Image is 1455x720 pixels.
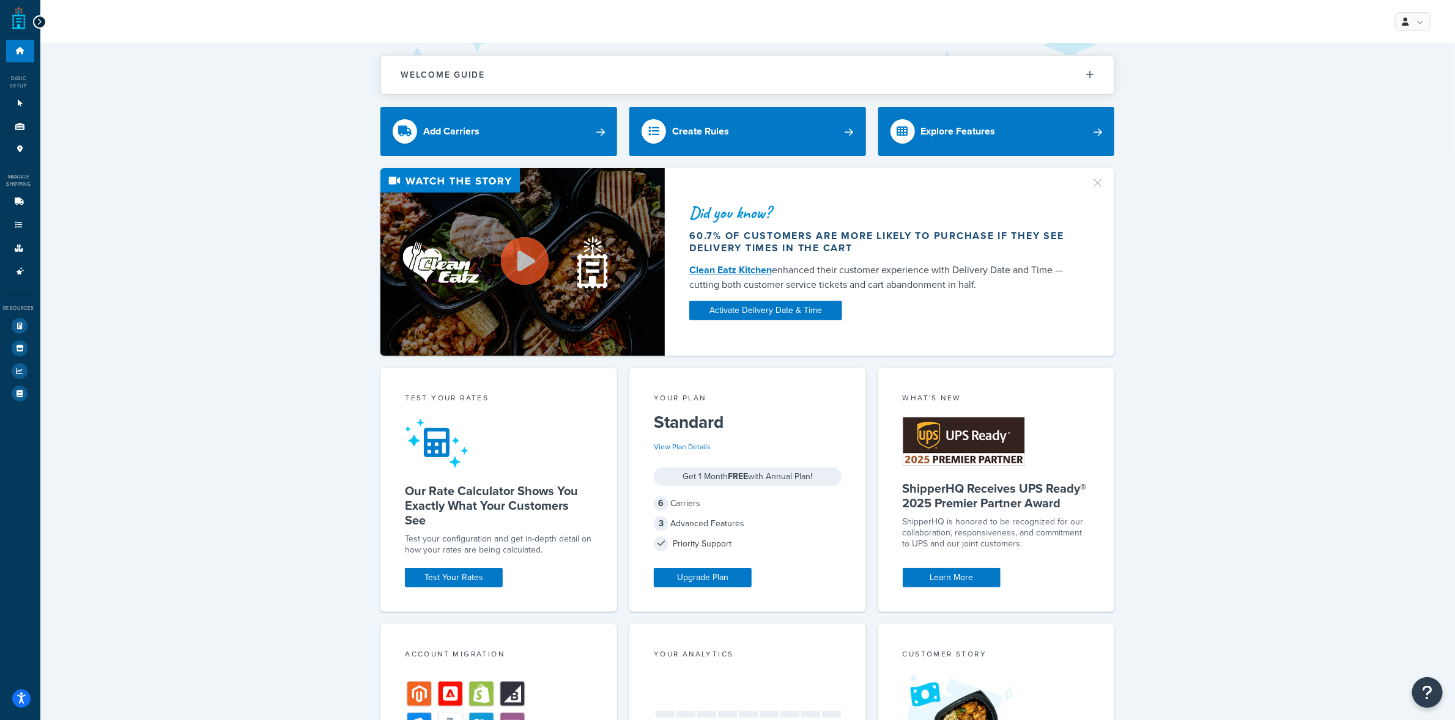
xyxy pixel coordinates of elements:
[654,568,752,587] a: Upgrade Plan
[654,495,842,512] div: Carriers
[405,568,503,587] a: Test Your Rates
[689,204,1076,221] div: Did you know?
[423,123,479,140] div: Add Carriers
[903,516,1090,549] p: ShipperHQ is honored to be recognized for our collaboration, responsiveness, and commitment to UP...
[6,191,34,213] li: Carriers
[903,481,1090,510] h5: ShipperHQ Receives UPS Ready® 2025 Premier Partner Award
[921,123,996,140] div: Explore Features
[6,315,34,337] li: Test Your Rates
[654,441,711,452] a: View Plan Details
[6,138,34,161] li: Pickup Locations
[405,483,593,527] h5: Our Rate Calculator Shows You Exactly What Your Customers See
[381,56,1114,94] button: Welcome Guide
[672,123,729,140] div: Create Rules
[6,92,34,115] li: Websites
[654,516,668,531] span: 3
[689,263,772,277] a: Clean Eatz Kitchen
[380,168,665,356] img: Video thumbnail
[405,392,593,406] div: Test your rates
[405,534,593,556] div: Test your configuration and get in-depth detail on how your rates are being calculated.
[903,392,1090,406] div: What's New
[405,648,593,663] div: Account Migration
[6,214,34,237] li: Shipping Rules
[689,301,842,320] a: Activate Delivery Date & Time
[654,468,842,486] div: Get 1 Month with Annual Plan!
[903,568,1001,587] a: Learn More
[654,496,668,511] span: 6
[654,392,842,406] div: Your Plan
[629,107,866,156] a: Create Rules
[654,648,842,663] div: Your Analytics
[380,107,617,156] a: Add Carriers
[689,230,1076,254] div: 60.7% of customers are more likely to purchase if they see delivery times in the cart
[6,116,34,138] li: Origins
[401,70,485,79] h2: Welcome Guide
[878,107,1115,156] a: Explore Features
[6,40,34,62] li: Dashboard
[903,648,1090,663] div: Customer Story
[654,413,842,432] h5: Standard
[728,470,748,483] strong: FREE
[654,535,842,553] div: Priority Support
[6,383,34,405] li: Help Docs
[6,237,34,260] li: Boxes
[6,337,34,359] li: Marketplace
[6,360,34,382] li: Analytics
[689,263,1076,292] div: enhanced their customer experience with Delivery Date and Time — cutting both customer service ti...
[654,515,842,532] div: Advanced Features
[1412,677,1443,708] button: Open Resource Center
[6,260,34,283] li: Advanced Features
